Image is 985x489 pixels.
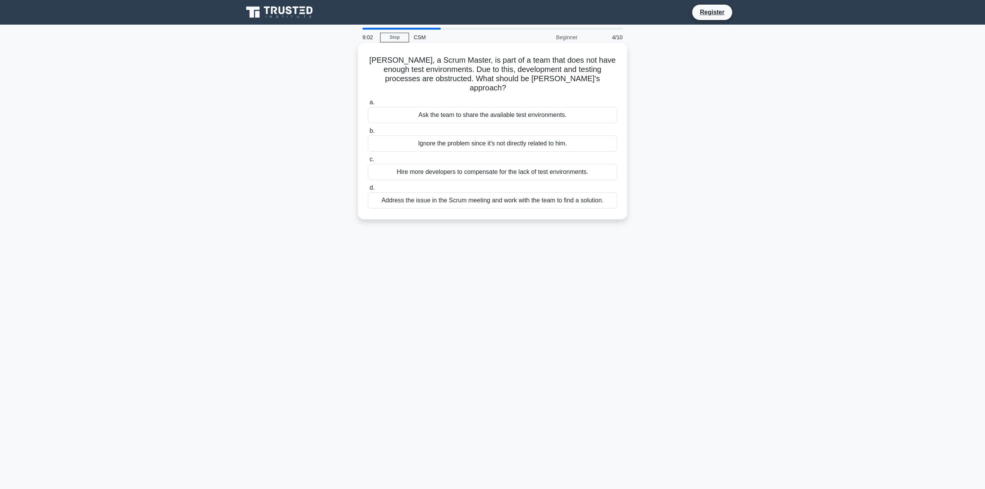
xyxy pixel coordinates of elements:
[367,55,618,93] h5: [PERSON_NAME], a Scrum Master, is part of a team that does not have enough test environments. Due...
[695,7,729,17] a: Register
[369,156,374,162] span: c.
[582,30,627,45] div: 4/10
[368,164,617,180] div: Hire more developers to compensate for the lack of test environments.
[368,107,617,123] div: Ask the team to share the available test environments.
[358,30,380,45] div: 9:02
[368,135,617,152] div: Ignore the problem since it's not directly related to him.
[369,184,374,191] span: d.
[369,127,374,134] span: b.
[380,33,409,42] a: Stop
[409,30,515,45] div: CSM
[368,192,617,209] div: Address the issue in the Scrum meeting and work with the team to find a solution.
[369,99,374,105] span: a.
[515,30,582,45] div: Beginner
